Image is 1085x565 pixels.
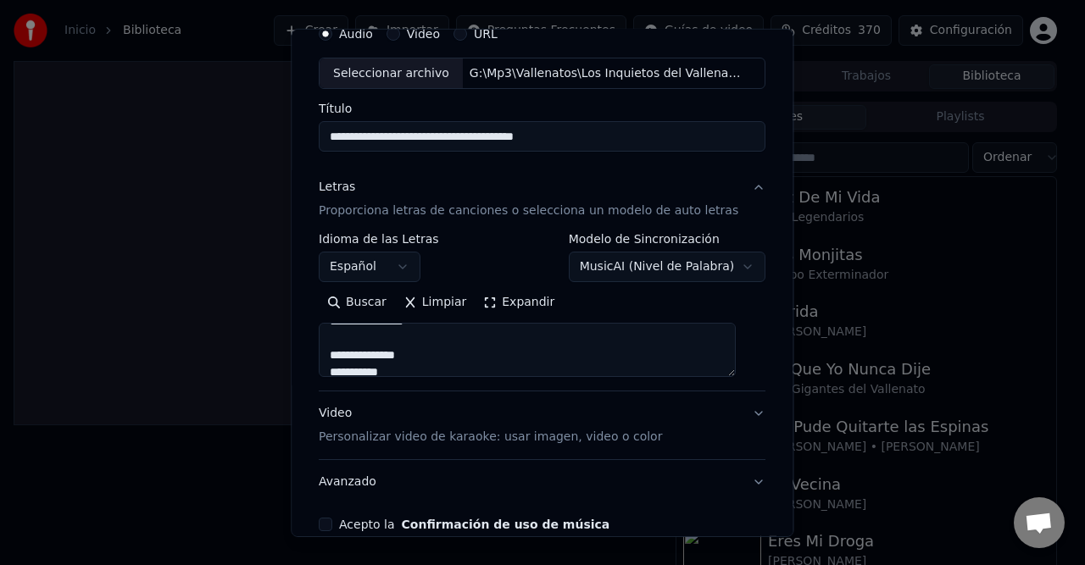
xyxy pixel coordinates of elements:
button: VideoPersonalizar video de karaoke: usar imagen, video o color [319,391,765,459]
label: Audio [339,27,373,39]
button: Buscar [319,289,395,316]
button: LetrasProporciona letras de canciones o selecciona un modelo de auto letras [319,165,765,233]
button: Expandir [476,289,564,316]
label: Video [407,27,440,39]
div: LetrasProporciona letras de canciones o selecciona un modelo de auto letras [319,233,765,391]
button: Limpiar [395,289,475,316]
div: Seleccionar archivo [320,58,463,88]
label: Modelo de Sincronización [569,233,766,245]
p: Proporciona letras de canciones o selecciona un modelo de auto letras [319,202,738,219]
div: Letras [319,179,355,196]
div: G:\Mp3\Vallenatos\Los Inquietos del Vallenato - Sera El Final.mp3 [463,64,751,81]
button: Acepto la [402,518,610,530]
p: Personalizar video de karaoke: usar imagen, video o color [319,429,662,446]
div: Video [319,405,662,446]
label: Acepto la [339,518,609,530]
label: Título [319,102,765,114]
button: Avanzado [319,460,765,504]
label: URL [474,27,498,39]
label: Idioma de las Letras [319,233,439,245]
